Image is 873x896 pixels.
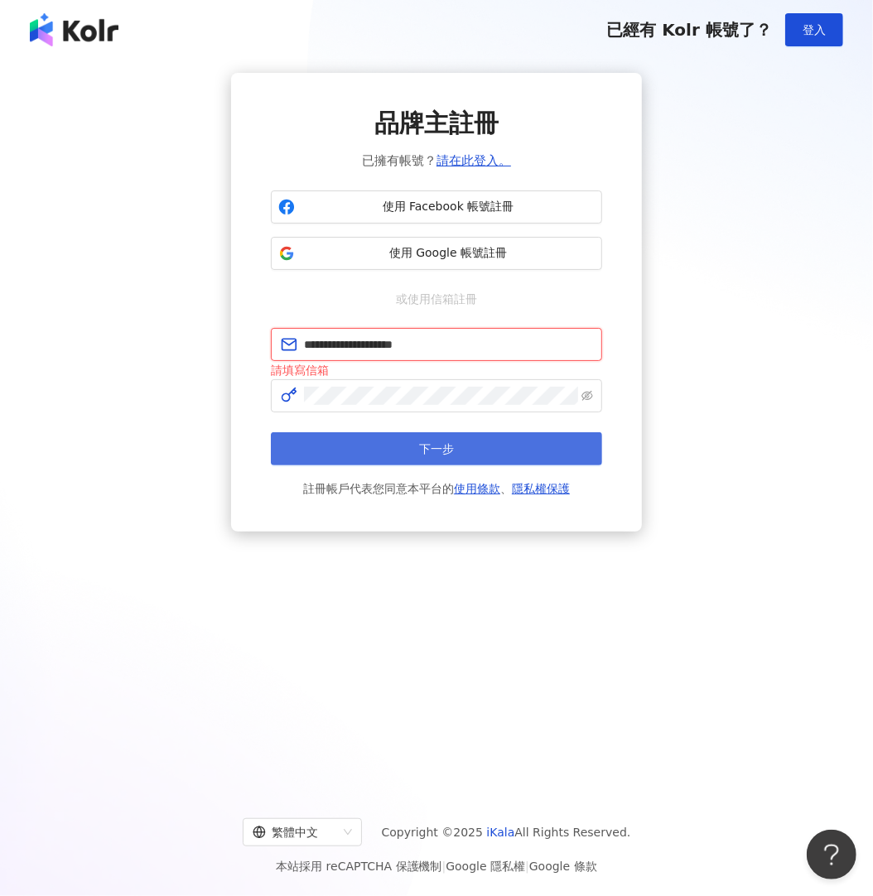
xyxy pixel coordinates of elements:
span: 品牌主註冊 [374,106,499,141]
span: 登入 [803,23,826,36]
a: 請在此登入。 [436,153,511,168]
span: | [442,860,446,873]
div: 請填寫信箱 [271,361,602,379]
a: 隱私權保護 [512,482,570,495]
button: 使用 Google 帳號註冊 [271,237,602,270]
span: 本站採用 reCAPTCHA 保護機制 [276,856,596,876]
button: 下一步 [271,432,602,465]
img: logo [30,13,118,46]
a: 使用條款 [454,482,500,495]
span: 或使用信箱註冊 [384,290,489,308]
span: | [525,860,529,873]
span: 使用 Google 帳號註冊 [301,245,595,262]
span: 下一步 [419,442,454,455]
button: 登入 [785,13,843,46]
span: Copyright © 2025 All Rights Reserved. [382,822,631,842]
span: 使用 Facebook 帳號註冊 [301,199,595,215]
span: 已擁有帳號？ [362,151,511,171]
span: 已經有 Kolr 帳號了？ [606,20,772,40]
span: eye-invisible [581,390,593,402]
iframe: Help Scout Beacon - Open [807,830,856,879]
button: 使用 Facebook 帳號註冊 [271,190,602,224]
a: Google 隱私權 [446,860,525,873]
a: iKala [487,826,515,839]
div: 繁體中文 [253,819,337,845]
span: 註冊帳戶代表您同意本平台的 、 [303,479,570,499]
a: Google 條款 [529,860,597,873]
